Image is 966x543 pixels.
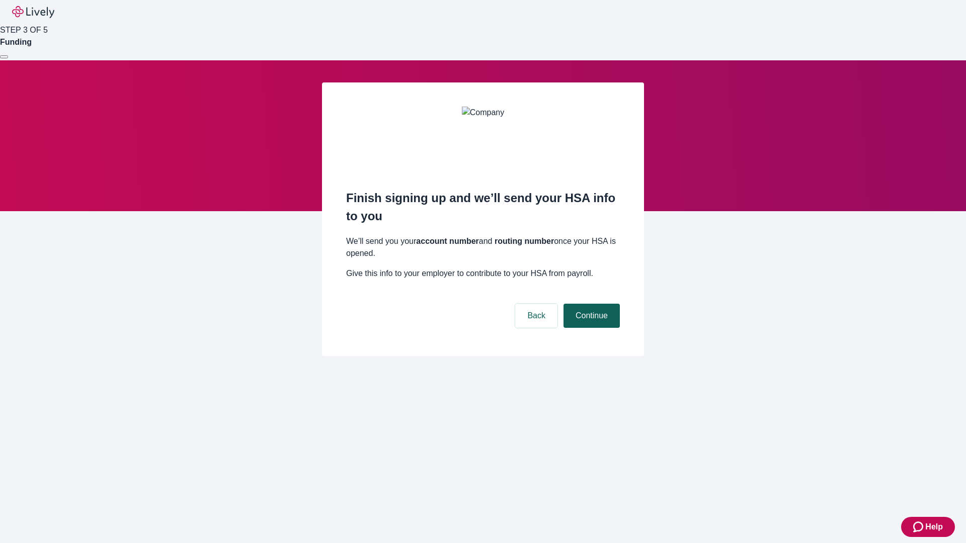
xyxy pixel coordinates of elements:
[901,517,955,537] button: Zendesk support iconHelp
[925,521,943,533] span: Help
[515,304,557,328] button: Back
[913,521,925,533] svg: Zendesk support icon
[346,235,620,259] p: We’ll send you your and once your HSA is opened.
[346,189,620,225] h2: Finish signing up and we’ll send your HSA info to you
[416,237,478,245] strong: account number
[462,107,504,167] img: Company
[346,267,620,280] p: Give this info to your employer to contribute to your HSA from payroll.
[12,6,54,18] img: Lively
[495,237,554,245] strong: routing number
[563,304,620,328] button: Continue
